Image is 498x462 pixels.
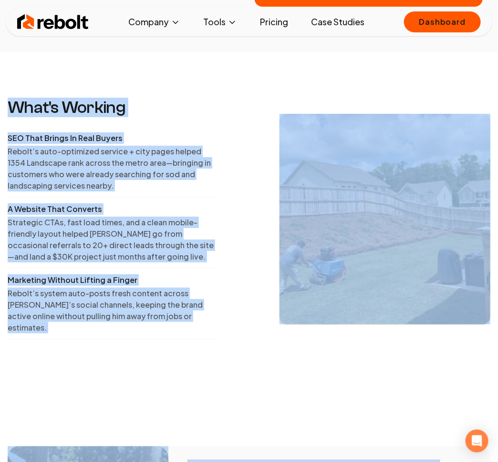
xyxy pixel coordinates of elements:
[8,98,218,117] h1: What's Working
[404,11,481,32] a: Dashboard
[8,217,218,262] p: Strategic CTAs, fast load times, and a clean mobile-friendly layout helped [PERSON_NAME] go from ...
[8,132,218,144] p: SEO That Brings In Real Buyers
[121,12,188,31] button: Company
[8,274,218,286] p: Marketing Without Lifting a Finger
[8,203,218,215] p: A Website That Converts
[17,12,89,31] img: Rebolt Logo
[303,12,372,31] a: Case Studies
[280,114,490,324] img: Rebolt Customer Image
[8,146,218,191] p: Rebolt’s auto-optimized service + city pages helped 1354 Landscape rank across the metro area—bri...
[8,288,218,333] p: Rebolt’s system auto-posts fresh content across [PERSON_NAME]’s social channels, keeping the bran...
[466,430,488,452] div: Open Intercom Messenger
[252,12,296,31] a: Pricing
[196,12,245,31] button: Tools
